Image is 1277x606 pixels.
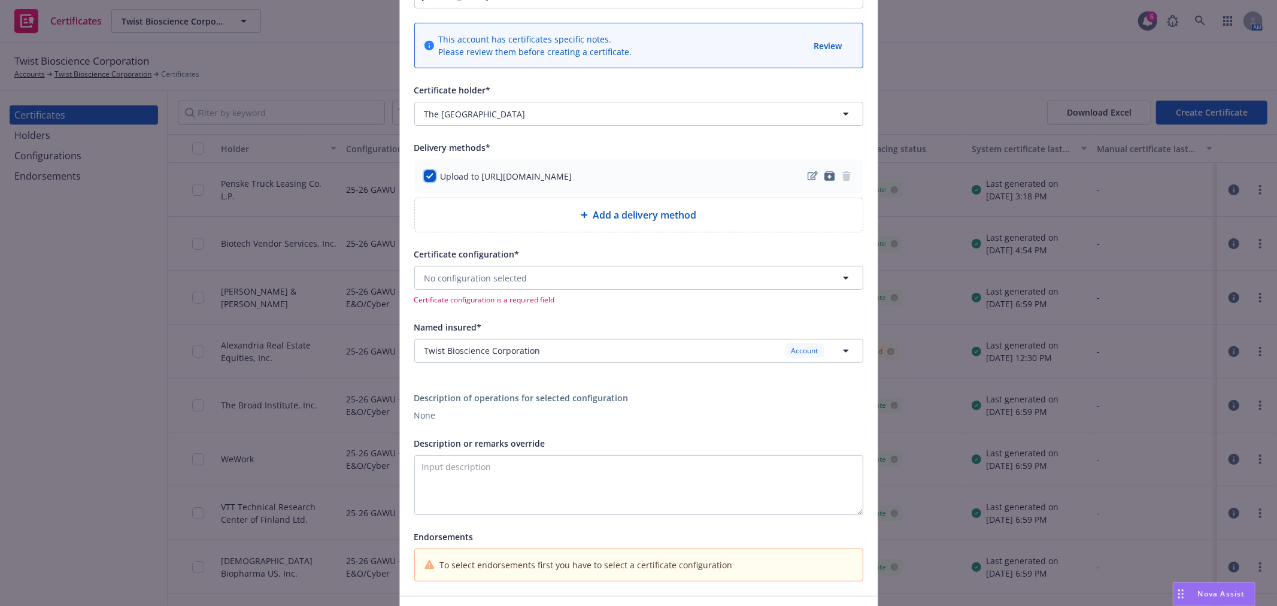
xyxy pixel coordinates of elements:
div: This account has certificates specific notes. [439,33,632,46]
span: Description or remarks override [414,438,545,449]
div: Please review them before creating a certificate. [439,46,632,58]
span: No configuration selected [424,272,527,284]
span: Certificate configuration* [414,249,520,260]
span: The [GEOGRAPHIC_DATA] [424,108,526,120]
textarea: Input description [414,455,863,515]
span: Certificate configuration is a required field [414,295,863,305]
span: Nova Assist [1198,589,1245,599]
button: Review [813,38,844,53]
button: The [GEOGRAPHIC_DATA] [414,102,863,126]
span: Named insured* [414,322,482,333]
div: Upload to [URL][DOMAIN_NAME] [441,170,572,183]
button: Nova Assist [1173,582,1255,606]
button: No configuration selected [414,266,863,290]
span: Add a delivery method [593,208,696,222]
a: edit [806,169,820,183]
span: Twist Bioscience Corporation [424,344,541,357]
div: Drag to move [1173,583,1188,605]
span: Endorsements [414,531,474,543]
button: Twist Bioscience CorporationAccount [414,339,863,363]
span: Delivery methods* [414,142,491,153]
span: To select endorsements first you have to select a certificate configuration [439,559,732,571]
div: Add a delivery method [414,198,863,232]
div: Description of operations for selected configuration [414,392,863,404]
div: Account [785,343,824,358]
div: None [414,409,863,422]
a: archive [823,169,837,183]
span: Review [814,40,842,51]
span: Certificate holder* [414,84,491,96]
span: remove [839,169,854,183]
